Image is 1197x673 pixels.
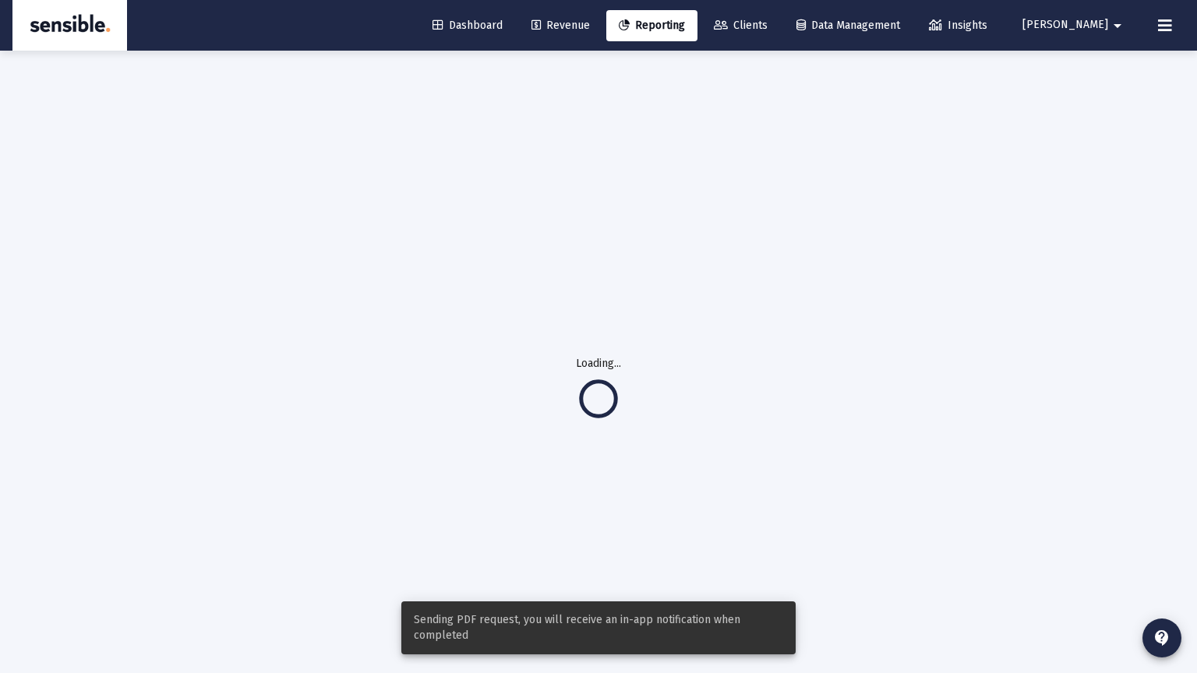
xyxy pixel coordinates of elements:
[420,10,515,41] a: Dashboard
[1108,10,1127,41] mat-icon: arrow_drop_down
[1022,19,1108,32] span: [PERSON_NAME]
[619,19,685,32] span: Reporting
[531,19,590,32] span: Revenue
[714,19,768,32] span: Clients
[784,10,913,41] a: Data Management
[433,19,503,32] span: Dashboard
[519,10,602,41] a: Revenue
[414,612,784,643] span: Sending PDF request, you will receive an in-app notification when completed
[1153,629,1171,647] mat-icon: contact_support
[929,19,987,32] span: Insights
[701,10,780,41] a: Clients
[1004,9,1146,41] button: [PERSON_NAME]
[606,10,697,41] a: Reporting
[24,10,115,41] img: Dashboard
[796,19,900,32] span: Data Management
[916,10,1000,41] a: Insights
